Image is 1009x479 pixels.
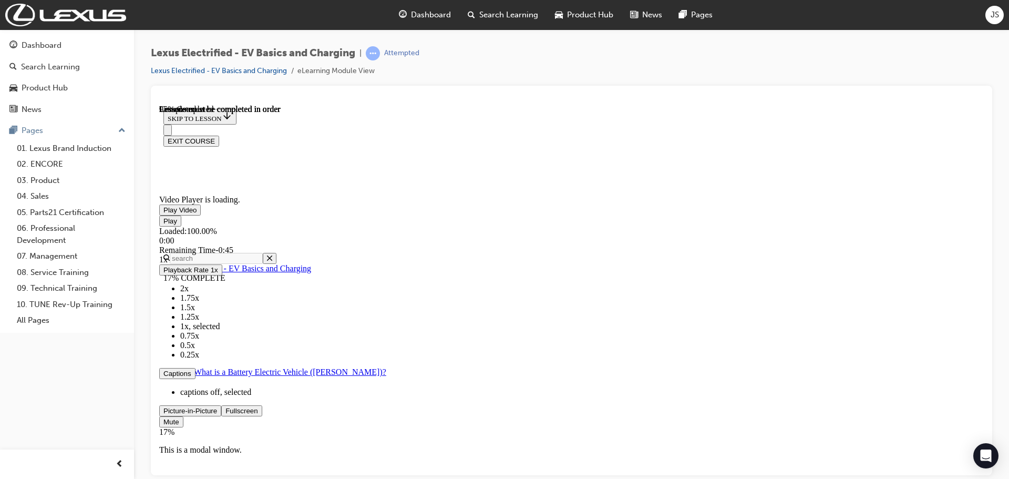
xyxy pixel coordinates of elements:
a: 09. Technical Training [13,280,130,297]
span: News [642,9,662,21]
span: guage-icon [399,8,407,22]
span: search-icon [9,63,17,72]
a: search-iconSearch Learning [459,4,547,26]
a: 05. Parts21 Certification [13,205,130,221]
span: Search Learning [479,9,538,21]
span: search-icon [468,8,475,22]
button: Pages [4,121,130,140]
span: learningRecordVerb_ATTEMPT-icon [366,46,380,60]
a: 08. Service Training [13,264,130,281]
a: 06. Professional Development [13,220,130,248]
a: 10. TUNE Rev-Up Training [13,297,130,313]
span: news-icon [630,8,638,22]
span: pages-icon [9,126,17,136]
div: Product Hub [22,82,68,94]
a: 03. Product [13,172,130,189]
span: news-icon [9,105,17,115]
span: Lexus Electrified - EV Basics and Charging [151,47,355,59]
span: guage-icon [9,41,17,50]
a: News [4,100,130,119]
span: up-icon [118,124,126,138]
a: Search Learning [4,57,130,77]
a: Dashboard [4,36,130,55]
div: Pages [22,125,43,137]
span: pages-icon [679,8,687,22]
a: 02. ENCORE [13,156,130,172]
a: guage-iconDashboard [390,4,459,26]
a: car-iconProduct Hub [547,4,622,26]
div: News [22,104,42,116]
a: news-iconNews [622,4,671,26]
a: 01. Lexus Brand Induction [13,140,130,157]
span: JS [991,9,999,21]
a: All Pages [13,312,130,329]
a: Lexus Electrified - EV Basics and Charging [151,66,287,75]
button: DashboardSearch LearningProduct HubNews [4,34,130,121]
span: Product Hub [567,9,613,21]
div: Search Learning [21,61,80,73]
a: 04. Sales [13,188,130,205]
span: Dashboard [411,9,451,21]
img: Trak [5,4,126,26]
span: | [359,47,362,59]
li: eLearning Module View [297,65,375,77]
span: Pages [691,9,713,21]
div: Open Intercom Messenger [973,443,998,468]
span: car-icon [555,8,563,22]
a: pages-iconPages [671,4,721,26]
div: Attempted [384,48,419,58]
button: JS [985,6,1004,24]
a: 07. Management [13,248,130,264]
span: car-icon [9,84,17,93]
a: Product Hub [4,78,130,98]
span: prev-icon [116,458,123,471]
div: Dashboard [22,39,61,52]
